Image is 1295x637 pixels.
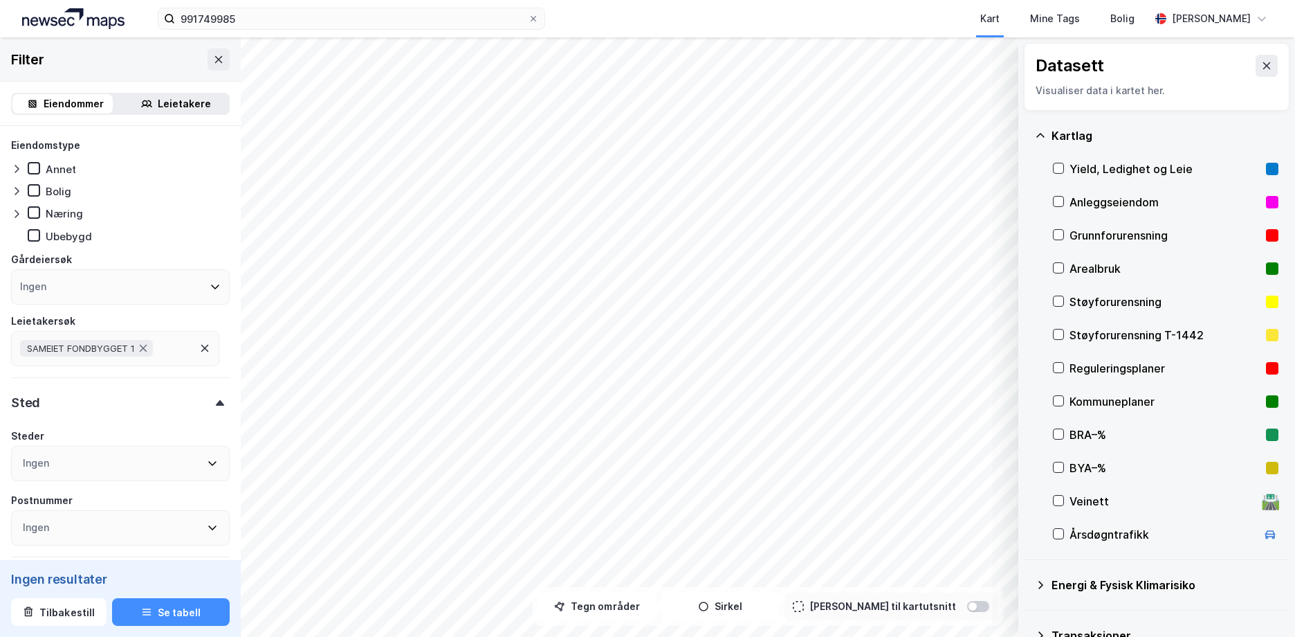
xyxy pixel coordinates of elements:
div: BYA–% [1069,460,1260,476]
div: 🛣️ [1261,492,1280,510]
div: Datasett [1036,55,1104,77]
div: Arealbruk [1069,260,1260,277]
div: Ingen [20,278,46,295]
span: SAMEIET FONDBYGGET 1 [27,343,135,354]
div: Filter [11,48,44,71]
div: Grunnforurensning [1069,227,1260,244]
input: Søk på adresse, matrikkel, gårdeiere, leietakere eller personer [175,8,528,29]
button: Tilbakestill [11,598,107,626]
div: Leietakersøk [11,313,75,330]
div: Støyforurensning [1069,294,1260,310]
div: Leietakere [158,96,211,112]
div: Eiendomstype [11,137,80,154]
div: [PERSON_NAME] [1172,10,1251,27]
div: Sted [11,395,40,411]
div: Anleggseiendom [1069,194,1260,210]
div: Kommuneplaner [1069,393,1260,410]
div: Eiendommer [44,96,104,112]
div: Energi & Fysisk Klimarisiko [1051,577,1278,593]
button: Tegn områder [538,593,656,620]
div: Årsdøgntrafikk [1069,526,1256,543]
div: Mine Tags [1030,10,1080,27]
div: Bolig [46,185,71,198]
div: [PERSON_NAME] til kartutsnitt [809,598,956,615]
button: Sirkel [661,593,779,620]
div: Støyforurensning T-1442 [1069,327,1260,343]
div: Steder [11,428,44,445]
div: Visualiser data i kartet her. [1036,82,1278,99]
div: Postnummer [11,492,73,509]
img: logo.a4113a55bc3d86da70a041830d287a7e.svg [22,8,125,29]
div: Ingen resultater [11,571,230,587]
div: Kartlag [1051,127,1278,144]
div: BRA–% [1069,427,1260,443]
div: Bolig [1110,10,1135,27]
div: Ubebygd [46,230,92,243]
button: Se tabell [112,598,230,626]
div: Kontrollprogram for chat [1226,571,1295,637]
div: Ingen [23,519,49,536]
div: Næring [46,207,83,220]
div: Gårdeiersøk [11,251,72,268]
div: Kart [980,10,1000,27]
iframe: Chat Widget [1226,571,1295,637]
div: Veinett [1069,493,1256,510]
div: Reguleringsplaner [1069,360,1260,377]
div: Ingen [23,455,49,472]
div: Yield, Ledighet og Leie [1069,161,1260,177]
div: Annet [46,163,76,176]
